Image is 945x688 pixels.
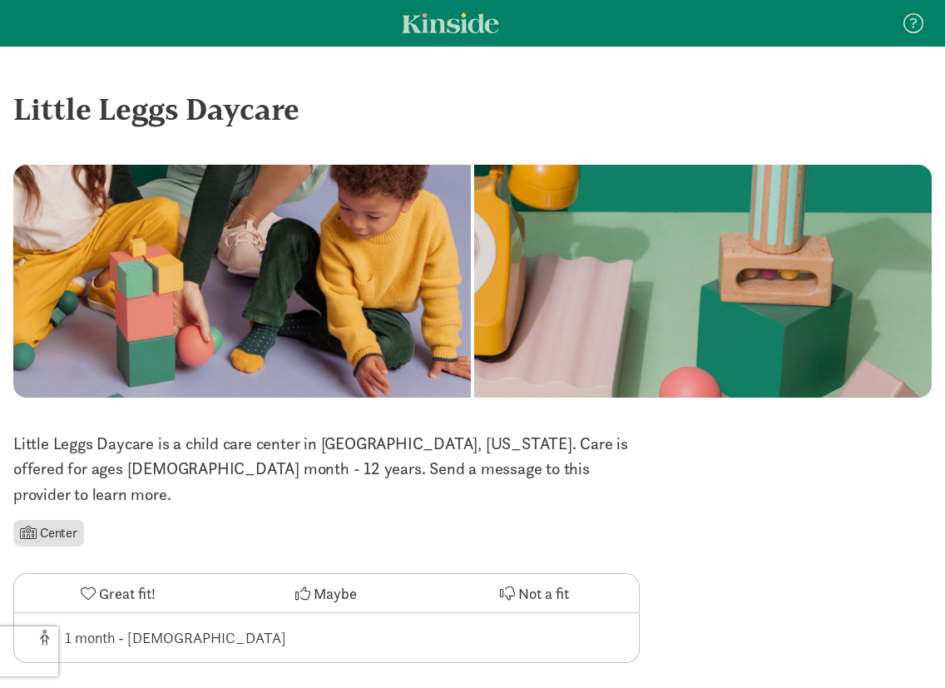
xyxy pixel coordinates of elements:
li: Center [13,520,84,547]
div: 1 month - [DEMOGRAPHIC_DATA] [65,626,286,649]
div: Little Leggs Daycare [13,87,932,131]
button: Maybe [222,574,430,612]
div: Age range for children that this provider cares for [34,626,327,649]
p: Little Leggs Daycare is a child care center in [GEOGRAPHIC_DATA], [US_STATE]. Care is offered for... [13,431,640,507]
button: Great fit! [14,574,222,612]
a: Kinside [402,12,499,33]
button: Not a fit [431,574,639,612]
span: Maybe [314,582,357,605]
span: Great fit! [99,582,156,605]
span: Not a fit [518,582,569,605]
